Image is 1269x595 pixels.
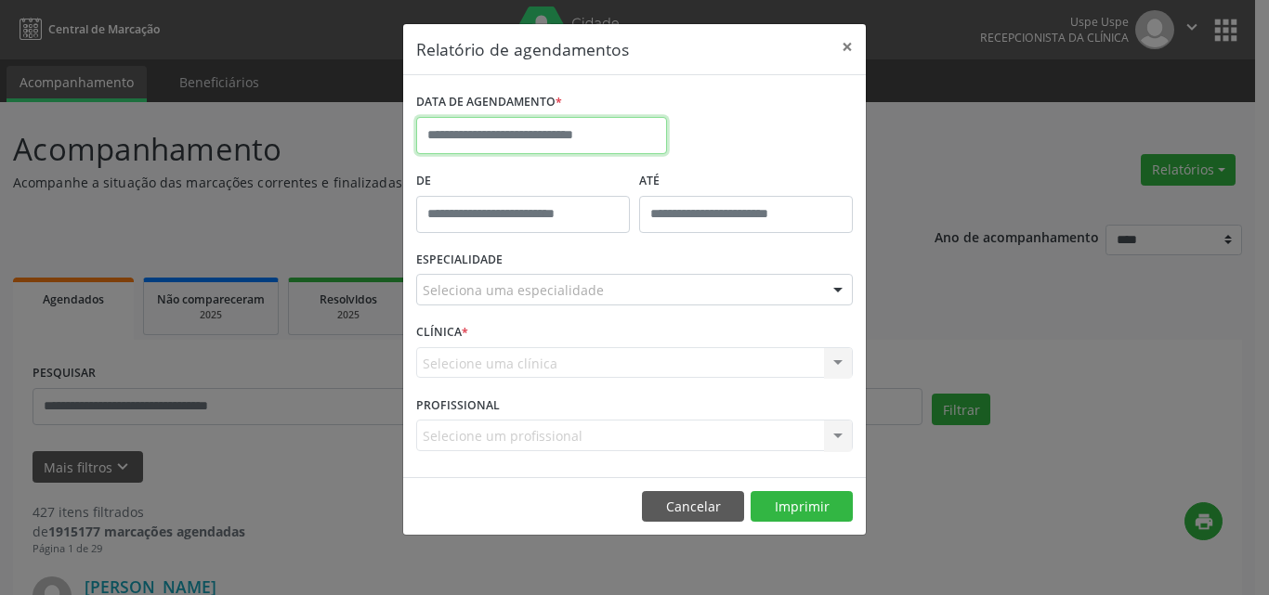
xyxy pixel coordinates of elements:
h5: Relatório de agendamentos [416,37,629,61]
button: Close [829,24,866,70]
button: Cancelar [642,491,744,523]
label: ESPECIALIDADE [416,246,503,275]
label: CLÍNICA [416,318,468,347]
label: De [416,167,630,196]
label: PROFISSIONAL [416,391,500,420]
label: DATA DE AGENDAMENTO [416,88,562,117]
span: Seleciona uma especialidade [423,280,604,300]
button: Imprimir [751,491,853,523]
label: ATÉ [639,167,853,196]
